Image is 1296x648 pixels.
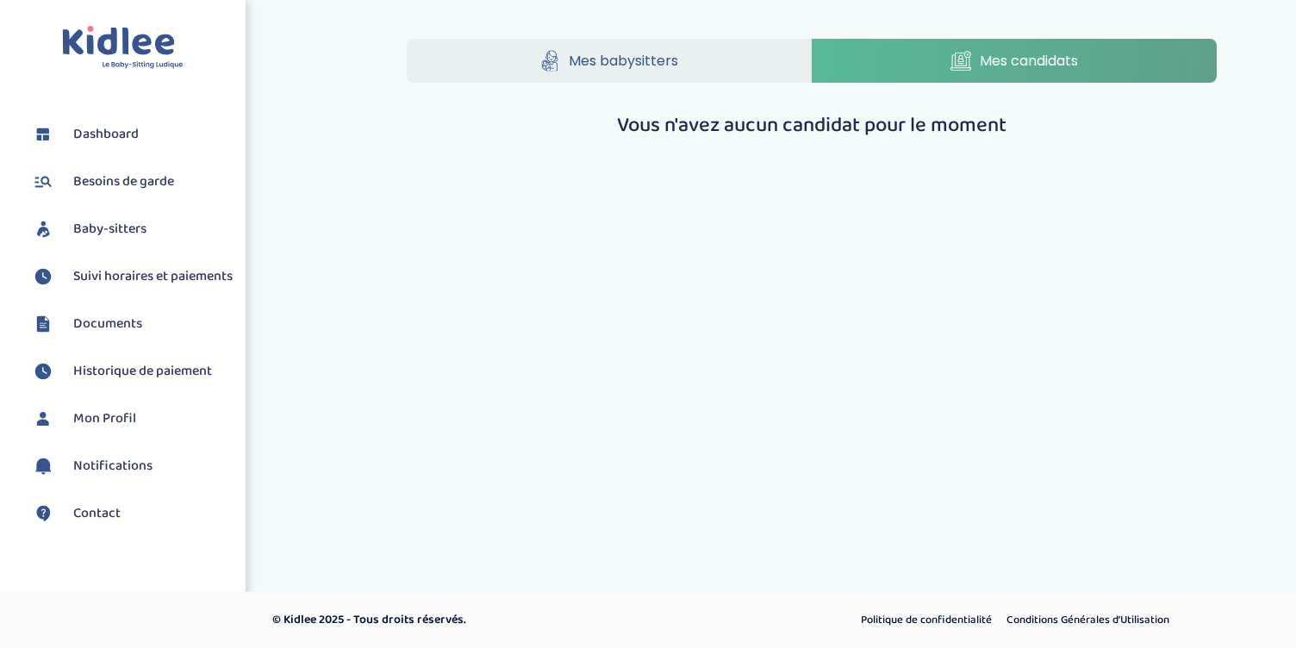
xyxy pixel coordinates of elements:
[30,169,233,195] a: Besoins de garde
[812,39,1217,83] a: Mes candidats
[30,216,56,242] img: babysitters.svg
[73,503,121,524] span: Contact
[855,609,998,632] a: Politique de confidentialité
[1000,609,1175,632] a: Conditions Générales d’Utilisation
[73,171,174,192] span: Besoins de garde
[272,611,721,629] p: © Kidlee 2025 - Tous droits réservés.
[73,266,233,287] span: Suivi horaires et paiements
[980,50,1078,72] span: Mes candidats
[73,456,153,477] span: Notifications
[30,501,233,526] a: Contact
[30,358,56,384] img: suivihoraire.svg
[30,501,56,526] img: contact.svg
[30,121,233,147] a: Dashboard
[73,408,136,429] span: Mon Profil
[407,39,812,83] a: Mes babysitters
[73,219,146,240] span: Baby-sitters
[73,124,139,145] span: Dashboard
[30,264,233,290] a: Suivi horaires et paiements
[30,358,233,384] a: Historique de paiement
[62,26,184,70] img: logo.svg
[30,264,56,290] img: suivihoraire.svg
[30,406,233,432] a: Mon Profil
[73,314,142,334] span: Documents
[73,361,212,382] span: Historique de paiement
[30,216,233,242] a: Baby-sitters
[30,121,56,147] img: dashboard.svg
[30,311,56,337] img: documents.svg
[30,453,56,479] img: notification.svg
[407,110,1217,141] p: Vous n'avez aucun candidat pour le moment
[30,311,233,337] a: Documents
[30,406,56,432] img: profil.svg
[30,453,233,479] a: Notifications
[569,50,678,72] span: Mes babysitters
[30,169,56,195] img: besoin.svg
